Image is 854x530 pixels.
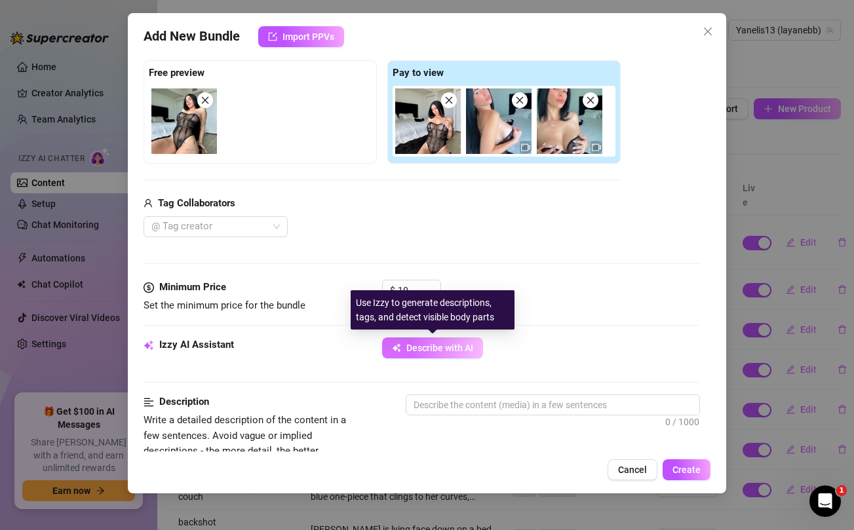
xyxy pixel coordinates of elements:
[809,485,841,517] iframe: Intercom live chat
[282,31,334,42] span: Import PPVs
[663,459,710,480] button: Create
[586,96,595,105] span: close
[703,26,713,37] span: close
[144,280,154,295] span: dollar
[159,281,226,293] strong: Minimum Price
[618,464,647,475] span: Cancel
[258,26,344,47] button: Import PPVs
[151,88,217,154] img: media
[144,299,305,311] span: Set the minimum price for the bundle
[697,26,718,37] span: Close
[466,88,532,154] img: media
[672,464,701,475] span: Create
[515,96,524,105] span: close
[149,67,204,79] strong: Free preview
[608,459,657,480] button: Cancel
[268,32,277,41] span: import
[406,343,473,353] span: Describe with AI
[393,67,444,79] strong: Pay to view
[159,396,209,407] strong: Description
[836,485,847,496] span: 1
[395,88,461,154] img: media
[592,143,601,152] span: video-camera
[201,96,210,105] span: close
[697,21,718,42] button: Close
[158,197,235,209] strong: Tag Collaborators
[144,394,154,410] span: align-left
[537,88,602,154] img: media
[351,290,514,330] div: Use Izzy to generate descriptions, tags, and detect visible body parts
[144,26,240,47] span: Add New Bundle
[444,96,454,105] span: close
[144,414,346,487] span: Write a detailed description of the content in a few sentences. Avoid vague or implied descriptio...
[521,143,530,152] span: video-camera
[382,337,483,358] button: Describe with AI
[144,196,153,212] span: user
[159,339,234,350] strong: Izzy AI Assistant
